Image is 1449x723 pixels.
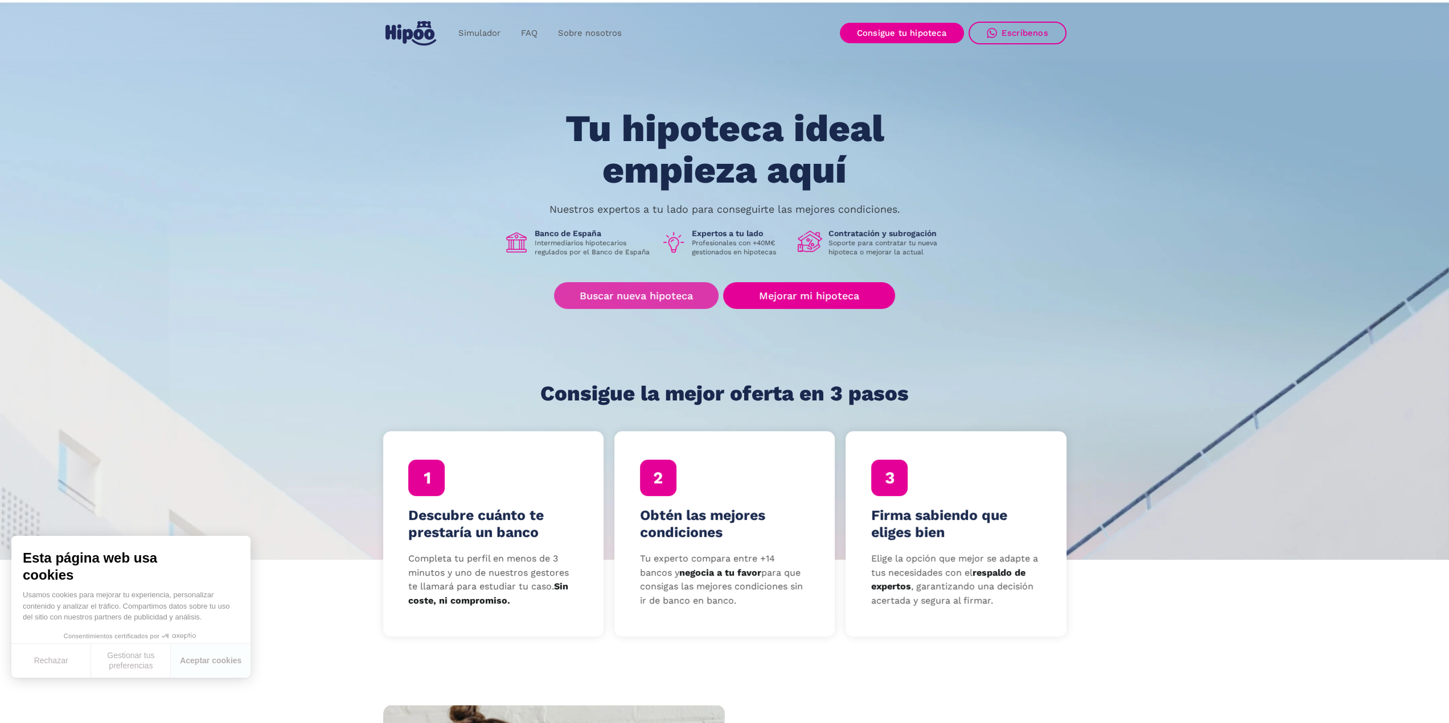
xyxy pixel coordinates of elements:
[640,507,810,541] h4: Obtén las mejores condiciones
[548,22,632,44] a: Sobre nosotros
[383,16,439,50] a: home
[840,23,964,43] a: Consigue tu hipoteca
[723,282,894,309] a: Mejorar mi hipoteca
[640,552,810,608] p: Tu experto compara entre +14 bancos y para que consigas las mejores condiciones sin ir de banco e...
[1001,28,1048,38] div: Escríbenos
[679,567,761,578] strong: negocia a tu favor
[692,228,789,238] h1: Expertos a tu lado
[871,552,1041,608] p: Elige la opción que mejor se adapte a tus necesidades con el , garantizando una decisión acertada...
[511,22,548,44] a: FAQ
[535,238,652,257] p: Intermediarios hipotecarios regulados por el Banco de España
[692,238,789,257] p: Profesionales con +40M€ gestionados en hipotecas
[408,507,578,541] h4: Descubre cuánto te prestaría un banco
[448,22,511,44] a: Simulador
[828,238,946,257] p: Soporte para contratar tu nueva hipoteca o mejorar la actual
[508,108,940,191] h1: Tu hipoteca ideal empieza aquí
[540,382,909,405] h1: Consigue la mejor oferta en 3 pasos
[554,282,719,309] a: Buscar nueva hipoteca
[871,507,1041,541] h4: Firma sabiendo que eliges bien
[968,22,1066,44] a: Escríbenos
[549,205,900,214] p: Nuestros expertos a tu lado para conseguirte las mejores condiciones.
[408,581,568,606] strong: Sin coste, ni compromiso.
[408,552,578,608] p: Completa tu perfil en menos de 3 minutos y uno de nuestros gestores te llamará para estudiar tu c...
[828,228,946,238] h1: Contratación y subrogación
[535,228,652,238] h1: Banco de España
